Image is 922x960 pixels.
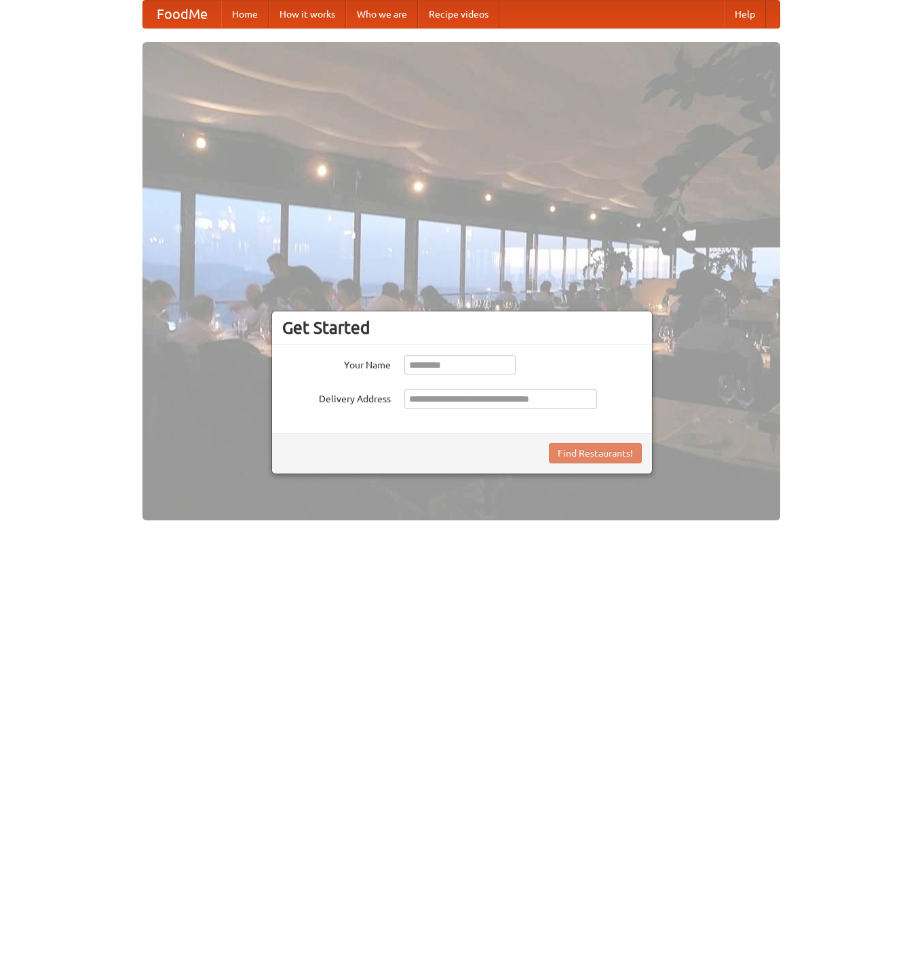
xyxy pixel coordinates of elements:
[418,1,499,28] a: Recipe videos
[346,1,418,28] a: Who we are
[221,1,269,28] a: Home
[282,355,391,372] label: Your Name
[143,1,221,28] a: FoodMe
[282,389,391,406] label: Delivery Address
[549,443,642,463] button: Find Restaurants!
[269,1,346,28] a: How it works
[282,318,642,338] h3: Get Started
[724,1,766,28] a: Help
